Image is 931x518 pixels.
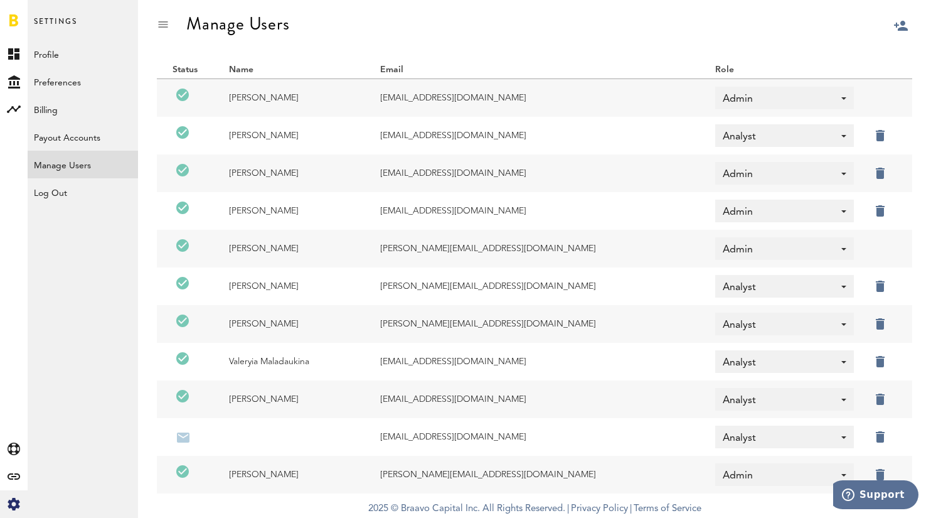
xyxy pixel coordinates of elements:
th: Email [364,56,700,78]
div: Manage Users [186,14,290,34]
th: Role [700,56,870,78]
span: Admin [723,239,834,261]
span: Analyst [723,390,834,411]
th: Name [213,56,364,78]
span: Analyst [723,126,834,148]
td: [PERSON_NAME][EMAIL_ADDRESS][DOMAIN_NAME] [364,456,700,494]
td: [EMAIL_ADDRESS][DOMAIN_NAME] [364,154,700,192]
td: [PERSON_NAME] [213,230,364,267]
span: Analyst [723,352,834,374]
a: Manage Users [28,151,138,178]
a: Privacy Policy [571,504,628,514]
span: Admin [723,89,834,110]
span: Analyst [723,428,834,449]
span: Admin [723,202,834,223]
td: [PERSON_NAME] [213,192,364,230]
a: Terms of Service [634,504,701,514]
a: Payout Accounts [28,123,138,151]
td: [PERSON_NAME] [213,267,364,305]
td: [PERSON_NAME][EMAIL_ADDRESS][DOMAIN_NAME] [364,267,700,305]
td: [EMAIL_ADDRESS][DOMAIN_NAME] [364,117,700,154]
td: [PERSON_NAME][EMAIL_ADDRESS][DOMAIN_NAME] [364,305,700,343]
a: Profile [28,40,138,68]
td: [PERSON_NAME] [213,154,364,192]
td: [EMAIL_ADDRESS][DOMAIN_NAME] [364,418,700,456]
td: [PERSON_NAME] [213,78,364,117]
span: Analyst [723,315,834,336]
td: Valeryia Maladaukina [213,343,364,380]
td: [PERSON_NAME] [213,456,364,494]
td: [EMAIL_ADDRESS][DOMAIN_NAME] [364,78,700,117]
a: Billing [28,95,138,123]
td: [EMAIL_ADDRESS][DOMAIN_NAME] [364,380,700,418]
th: Status [157,56,213,78]
td: [PERSON_NAME] [213,117,364,154]
td: [PERSON_NAME] [213,305,364,343]
a: Preferences [28,68,138,95]
td: [PERSON_NAME][EMAIL_ADDRESS][DOMAIN_NAME] [364,230,700,267]
span: Admin [723,164,834,185]
td: [PERSON_NAME] [213,380,364,418]
iframe: Opens a widget where you can find more information [833,480,918,512]
td: [EMAIL_ADDRESS][DOMAIN_NAME] [364,343,700,380]
span: Analyst [723,277,834,298]
td: [EMAIL_ADDRESS][DOMAIN_NAME] [364,192,700,230]
span: Settings [34,14,77,40]
span: Admin [723,465,834,487]
div: Log Out [28,178,138,201]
